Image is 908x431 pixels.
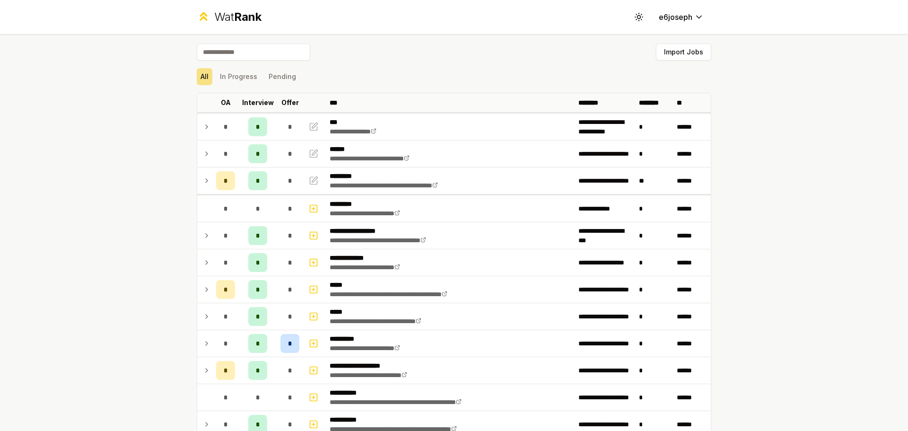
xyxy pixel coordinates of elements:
[659,11,692,23] span: e6joseph
[221,98,231,107] p: OA
[281,98,299,107] p: Offer
[216,68,261,85] button: In Progress
[242,98,274,107] p: Interview
[197,9,262,25] a: WatRank
[651,9,711,26] button: e6joseph
[214,9,262,25] div: Wat
[234,10,262,24] span: Rank
[656,44,711,61] button: Import Jobs
[197,68,212,85] button: All
[265,68,300,85] button: Pending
